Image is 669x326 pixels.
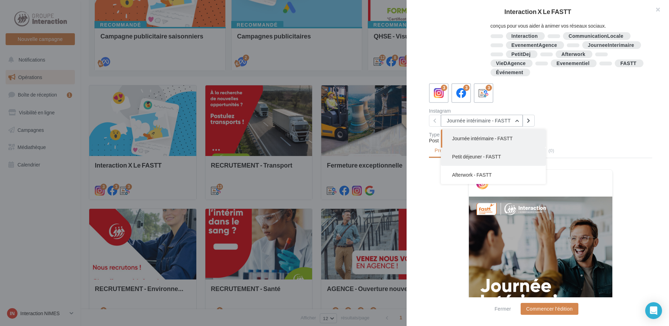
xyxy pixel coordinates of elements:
[418,8,658,15] div: Interaction X Le FASTT
[588,43,634,48] div: JourneeInterimaire
[429,132,652,137] div: Type
[492,305,514,313] button: Fermer
[429,137,652,144] div: Post
[512,34,538,39] div: Interaction
[512,43,557,48] div: EvenementAgence
[441,129,546,148] button: Journée intérimaire - FASTT
[452,172,492,178] span: Afterwork - FASTT
[486,85,492,91] div: 3
[496,70,523,75] div: Événement
[452,135,513,141] span: Journée intérimaire - FASTT
[620,61,636,66] div: FASTT
[463,85,470,91] div: 3
[645,302,662,319] div: Open Intercom Messenger
[556,61,589,66] div: Evenementiel
[441,85,447,91] div: 3
[441,115,523,127] button: Journée intérimaire - FASTT
[548,148,554,153] span: (0)
[496,61,526,66] div: VieDAgence
[452,154,501,160] span: Petit déjeuner - FASTT
[521,303,578,315] button: Commencer l'édition
[441,166,546,184] button: Afterwork - FASTT
[561,52,585,57] div: Afterwork
[429,108,538,113] div: Instagram
[512,52,531,57] div: PetitDej
[441,148,546,166] button: Petit déjeuner - FASTT
[569,34,624,39] div: CommunicationLocale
